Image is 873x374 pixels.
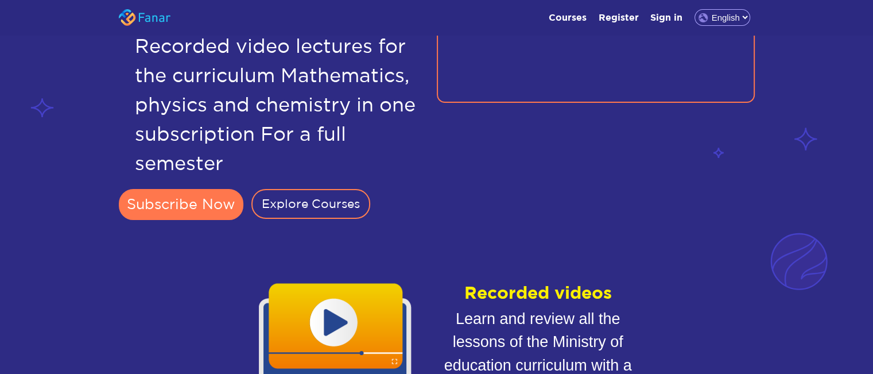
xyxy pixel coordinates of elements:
[594,10,643,22] a: Register
[251,189,370,219] a: Explore Courses
[135,35,416,173] span: Recorded video lectures for the curriculum Mathematics, physics and chemistry in one subscription...
[119,189,243,220] a: Subscribe Now
[646,10,687,22] a: Sign in
[699,13,708,22] img: language.png
[544,10,591,22] a: Courses
[437,282,639,302] h5: Recorded videos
